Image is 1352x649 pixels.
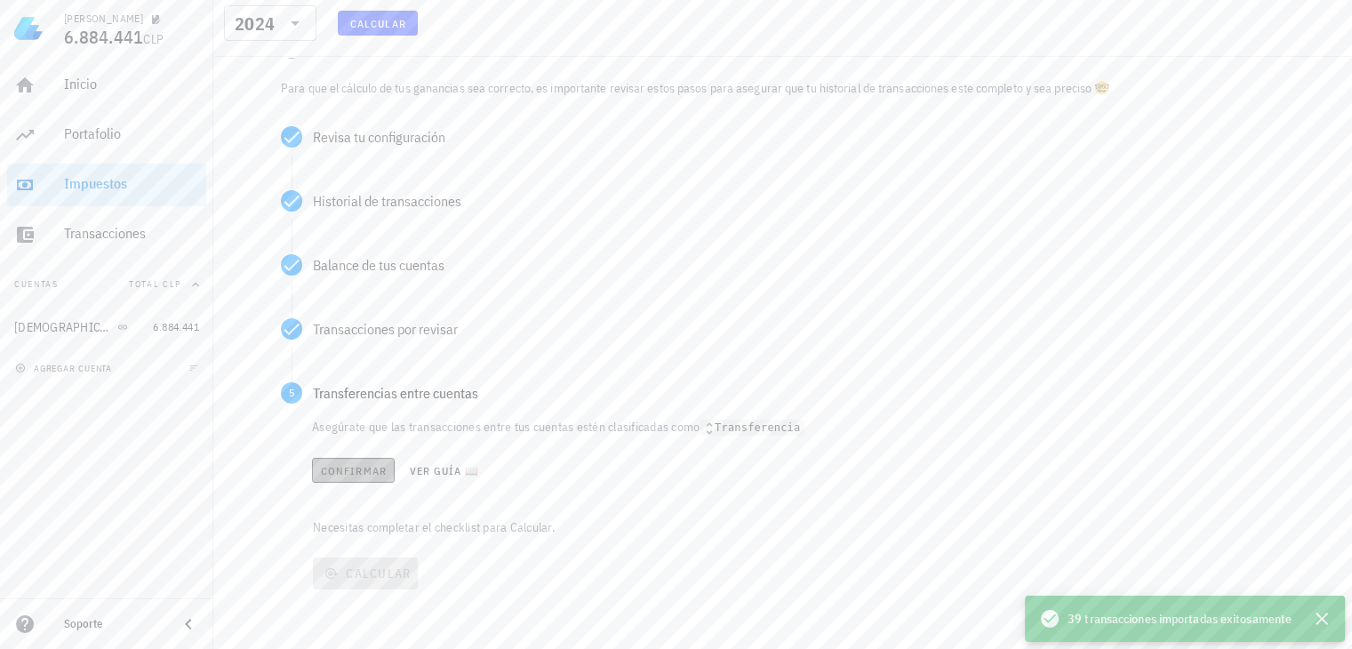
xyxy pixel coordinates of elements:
[235,15,275,33] div: 2024
[64,175,199,192] div: Impuestos
[7,263,206,306] button: CuentasTotal CLP
[11,359,120,377] button: agregar cuenta
[700,420,804,437] code: Transferencia
[281,382,302,404] span: 5
[312,458,395,483] button: Confirmar
[313,130,1284,144] div: Revisa tu configuración
[320,464,387,477] span: Confirmar
[64,12,143,26] div: [PERSON_NAME]
[64,125,199,142] div: Portafolio
[312,418,1284,437] p: Asegúrate que las transacciones entre tus cuentas estén clasificadas como
[349,17,406,30] span: Calcular
[19,363,112,374] span: agregar cuenta
[64,225,199,242] div: Transacciones
[64,617,164,631] div: Soporte
[409,464,480,477] span: Ver guía 📖
[402,458,487,483] button: Ver guía 📖
[7,64,206,107] a: Inicio
[153,320,199,333] span: 6.884.441
[64,76,199,92] div: Inicio
[224,5,316,41] div: 2024
[14,320,114,335] div: [DEMOGRAPHIC_DATA]
[1068,609,1292,629] span: 39 transacciones importadas exitosamente
[129,278,181,290] span: Total CLP
[313,194,1284,208] div: Historial de transacciones
[313,258,1284,272] div: Balance de tus cuentas
[7,306,206,349] a: [DEMOGRAPHIC_DATA] 6.884.441
[7,164,206,206] a: Impuestos
[64,25,143,49] span: 6.884.441
[338,11,418,36] button: Calcular
[313,386,1284,400] div: Transferencias entre cuentas
[313,322,1284,336] div: Transacciones por revisar
[7,114,206,156] a: Portafolio
[14,14,43,43] img: LedgiFi
[281,78,1284,98] p: Para que el cálculo de tus ganancias sea correcto, es importante revisar estos pasos para asegura...
[143,31,164,47] span: CLP
[7,213,206,256] a: Transacciones
[309,518,1299,536] p: Necesitas completar el checklist para Calcular.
